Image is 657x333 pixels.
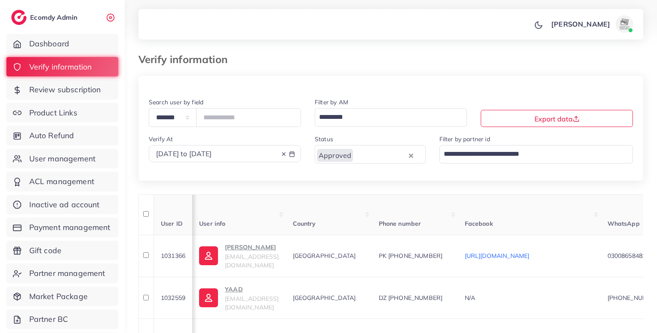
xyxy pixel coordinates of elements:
h2: Ecomdy Admin [30,13,80,21]
div: Search for option [439,145,633,163]
span: 03008658483 [608,252,646,260]
img: logo [11,10,27,25]
a: [PERSON_NAME]avatar [546,15,636,33]
span: Country [293,220,316,227]
h3: Verify information [138,53,234,66]
span: ACL management [29,176,94,187]
label: Filter by partner id [439,135,490,143]
a: [URL][DOMAIN_NAME] [465,252,530,260]
span: User management [29,153,95,164]
a: Auto Refund [6,126,118,145]
span: [DATE] to [DATE] [156,149,212,158]
a: Verify information [6,57,118,77]
a: Payment management [6,218,118,237]
input: Search for option [354,147,406,161]
p: [PERSON_NAME] [551,19,610,29]
span: [GEOGRAPHIC_DATA] [293,294,356,302]
span: N/A [465,294,475,302]
div: Search for option [315,145,426,163]
span: 1032559 [161,294,185,302]
img: ic-user-info.36bf1079.svg [199,288,218,307]
img: avatar [616,15,633,33]
p: [PERSON_NAME] [225,242,279,252]
span: Facebook [465,220,493,227]
span: Partner BC [29,314,68,325]
span: 1031366 [161,252,185,260]
a: Dashboard [6,34,118,54]
button: Export data [481,110,633,127]
span: [GEOGRAPHIC_DATA] [293,252,356,260]
input: Search for option [441,147,622,161]
span: Market Package [29,291,88,302]
a: Partner BC [6,309,118,329]
span: [EMAIL_ADDRESS][DOMAIN_NAME] [225,253,279,269]
a: Review subscription [6,80,118,100]
a: Partner management [6,263,118,283]
span: Verify information [29,61,92,73]
span: Auto Refund [29,130,74,141]
a: ACL management [6,172,118,191]
label: Filter by AM [315,98,348,106]
span: WhatsApp [608,220,640,227]
span: DZ [PHONE_NUMBER] [379,294,443,302]
span: User ID [161,220,183,227]
span: [EMAIL_ADDRESS][DOMAIN_NAME] [225,295,279,311]
a: YAAD[EMAIL_ADDRESS][DOMAIN_NAME] [199,284,279,312]
label: Verify At [149,135,173,143]
span: Gift code [29,245,61,256]
a: Product Links [6,103,118,123]
span: User info [199,220,225,227]
div: Search for option [315,108,467,127]
span: Partner management [29,268,105,279]
span: Export data [534,115,580,123]
label: Search user by field [149,98,203,106]
a: Inactive ad account [6,195,118,215]
span: Approved [317,149,353,161]
label: Status [315,135,333,143]
span: Review subscription [29,84,101,95]
span: Inactive ad account [29,199,100,210]
a: User management [6,149,118,169]
p: YAAD [225,284,279,294]
span: Phone number [379,220,421,227]
a: logoEcomdy Admin [11,10,80,25]
span: PK [PHONE_NUMBER] [379,252,443,260]
a: [PERSON_NAME][EMAIL_ADDRESS][DOMAIN_NAME] [199,242,279,270]
span: Product Links [29,107,77,118]
img: ic-user-info.36bf1079.svg [199,246,218,265]
span: Dashboard [29,38,69,49]
button: Clear Selected [409,150,413,160]
span: Payment management [29,222,111,233]
a: Market Package [6,287,118,306]
input: Search for option [316,110,456,124]
a: Gift code [6,241,118,260]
